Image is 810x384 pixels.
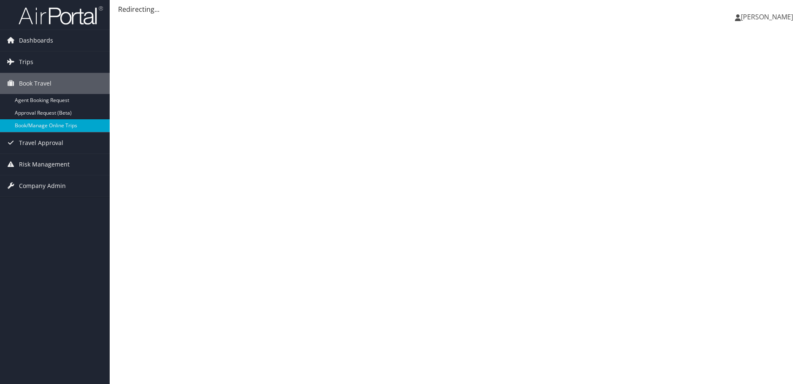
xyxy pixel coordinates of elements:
[19,5,103,25] img: airportal-logo.png
[19,73,51,94] span: Book Travel
[19,132,63,153] span: Travel Approval
[735,4,802,30] a: [PERSON_NAME]
[19,30,53,51] span: Dashboards
[19,175,66,196] span: Company Admin
[118,4,802,14] div: Redirecting...
[19,154,70,175] span: Risk Management
[741,12,793,21] span: [PERSON_NAME]
[19,51,33,73] span: Trips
